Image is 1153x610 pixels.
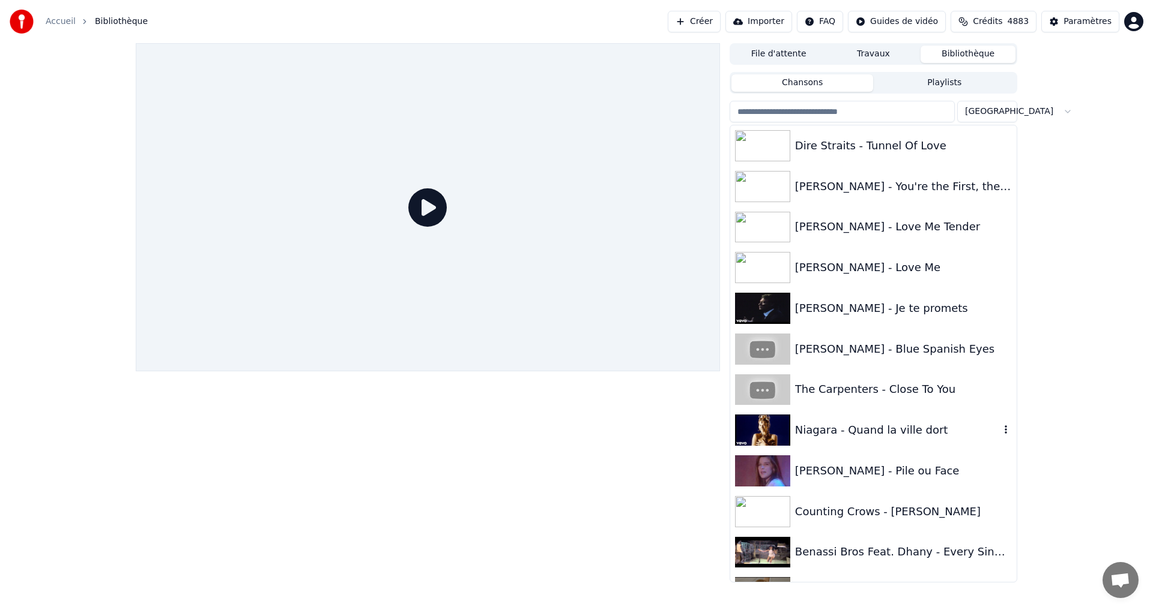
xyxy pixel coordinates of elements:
[795,178,1012,195] div: [PERSON_NAME] - You're the First, the Last, My Everything - San Remo'81
[795,300,1012,317] div: [PERSON_NAME] - Je te promets
[795,543,1012,560] div: Benassi Bros Feat. Dhany - Every Single Day
[46,16,148,28] nav: breadcrumb
[795,422,1000,438] div: Niagara - Quand la ville dort
[873,74,1015,92] button: Playlists
[1064,16,1112,28] div: Paramètres
[731,46,826,63] button: File d'attente
[795,381,1012,398] div: The Carpenters - Close To You
[795,218,1012,235] div: [PERSON_NAME] - Love Me Tender
[826,46,921,63] button: Travaux
[731,74,874,92] button: Chansons
[795,503,1012,520] div: Counting Crows - [PERSON_NAME]
[797,11,843,32] button: FAQ
[795,462,1012,479] div: [PERSON_NAME] - Pile ou Face
[795,341,1012,357] div: [PERSON_NAME] - Blue Spanish Eyes
[973,16,1002,28] span: Crédits
[1103,562,1139,598] div: Ouvrir le chat
[10,10,34,34] img: youka
[848,11,946,32] button: Guides de vidéo
[46,16,76,28] a: Accueil
[95,16,148,28] span: Bibliothèque
[921,46,1015,63] button: Bibliothèque
[725,11,792,32] button: Importer
[795,137,1012,154] div: Dire Straits - Tunnel Of Love
[951,11,1036,32] button: Crédits4883
[795,259,1012,276] div: [PERSON_NAME] - Love Me
[1008,16,1029,28] span: 4883
[668,11,721,32] button: Créer
[1041,11,1119,32] button: Paramètres
[965,106,1053,118] span: [GEOGRAPHIC_DATA]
